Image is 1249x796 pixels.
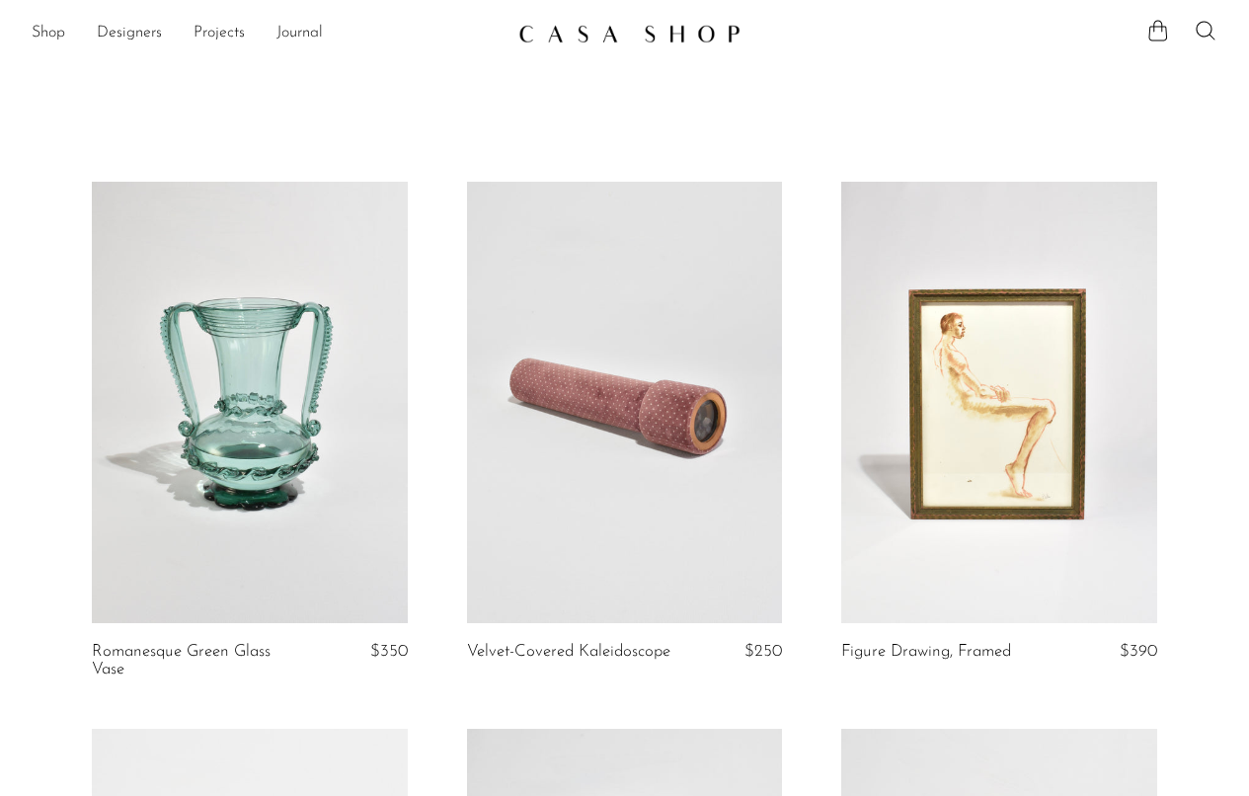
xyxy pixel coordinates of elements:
[744,643,782,660] span: $250
[32,21,65,46] a: Shop
[32,17,503,50] ul: NEW HEADER MENU
[194,21,245,46] a: Projects
[32,17,503,50] nav: Desktop navigation
[370,643,408,660] span: $350
[467,643,670,661] a: Velvet-Covered Kaleidoscope
[97,21,162,46] a: Designers
[276,21,323,46] a: Journal
[841,643,1011,661] a: Figure Drawing, Framed
[92,643,301,679] a: Romanesque Green Glass Vase
[1120,643,1157,660] span: $390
